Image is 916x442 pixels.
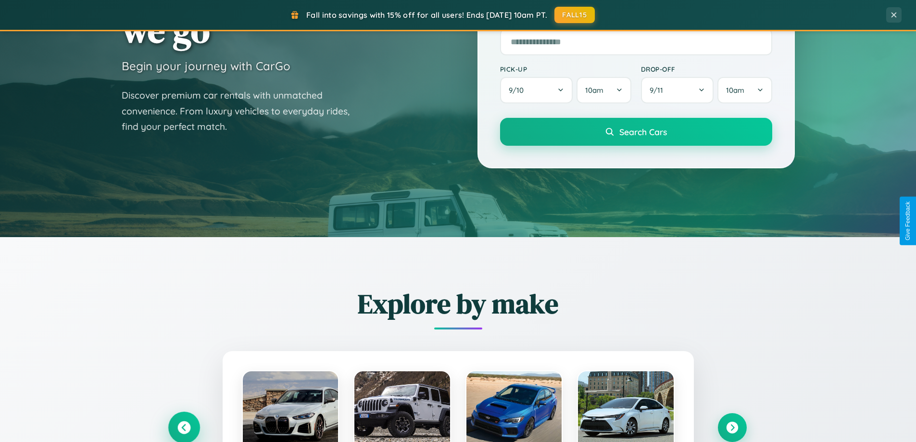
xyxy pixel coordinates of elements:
button: FALL15 [554,7,595,23]
button: 9/10 [500,77,573,103]
span: Fall into savings with 15% off for all users! Ends [DATE] 10am PT. [306,10,547,20]
span: 9 / 11 [650,86,668,95]
button: 10am [577,77,631,103]
button: Search Cars [500,118,772,146]
button: 9/11 [641,77,714,103]
span: 9 / 10 [509,86,528,95]
h2: Explore by make [170,285,747,322]
span: 10am [585,86,603,95]
span: Search Cars [619,126,667,137]
h3: Begin your journey with CarGo [122,59,290,73]
p: Discover premium car rentals with unmatched convenience. From luxury vehicles to everyday rides, ... [122,88,362,135]
label: Pick-up [500,65,631,73]
label: Drop-off [641,65,772,73]
div: Give Feedback [904,202,911,240]
button: 10am [717,77,772,103]
span: 10am [726,86,744,95]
